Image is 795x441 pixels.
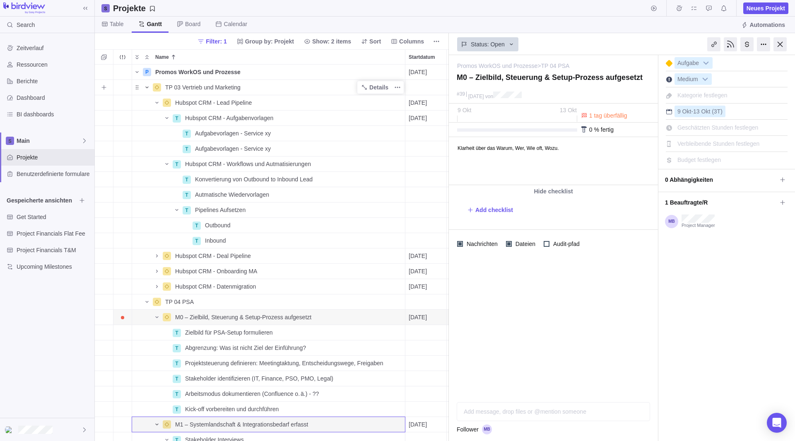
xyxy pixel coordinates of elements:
[388,36,427,47] span: Columns
[132,141,405,157] div: Name
[113,95,132,111] div: Trouble indication
[447,386,484,402] div: Enddatum
[132,340,405,356] div: Name
[738,19,788,31] span: Automations
[447,157,484,172] div: Enddatum
[76,195,88,206] span: Browse views
[431,36,442,47] span: Weitere Aktionen
[405,111,447,126] div: Startdatum
[405,386,447,402] div: Startdatum
[405,141,447,157] div: Startdatum
[17,213,91,221] span: Get Started
[677,108,691,115] span: 9 Okt
[673,6,685,13] a: Zeitprotokolle
[113,264,132,279] div: Trouble indication
[369,37,381,46] span: Sort
[206,37,227,46] span: Filter: 1
[113,157,132,172] div: Trouble indication
[17,21,35,29] span: Search
[409,252,427,260] span: [DATE]
[132,386,405,402] div: Name
[675,58,701,69] span: Aufgabe
[447,126,484,141] div: Enddatum
[175,267,257,275] span: Hubspot CRM - Onboarding MA
[512,238,537,250] span: Dateien
[405,65,447,80] div: Startdatum
[143,68,151,76] div: P
[173,344,181,352] div: T
[192,187,405,202] div: Autmatische Wiedervorlagen
[182,325,405,340] div: Zielbild für PSA-Setup formulieren
[113,402,132,417] div: Trouble indication
[192,172,405,187] div: Konvertierung von Outbound to Inbound Lead
[405,340,447,356] div: Startdatum
[447,95,484,111] div: Enddatum
[677,92,728,99] span: Kategorie festlegen
[17,77,91,85] span: Berichte
[183,176,191,184] div: T
[447,310,484,325] div: highlight
[98,51,110,63] span: Selection mode
[405,50,446,64] div: Startdatum
[113,218,132,233] div: Trouble indication
[113,310,132,325] div: Trouble indication
[132,157,405,172] div: Name
[537,62,541,71] span: >
[183,130,191,138] div: T
[132,202,405,218] div: Name
[405,264,447,279] div: Startdatum
[675,73,712,85] div: Medium
[195,145,271,153] span: Aufgabevorlagen - Service xy
[447,248,484,264] div: Enddatum
[113,417,132,432] div: Trouble indication
[113,80,132,95] div: Trouble indication
[182,386,405,401] div: Arbeitsmodus dokumentieren (Confluence o. ä.) - ??
[132,310,405,325] div: Name
[185,328,273,337] span: Zielbild für PSA-Setup formulieren
[17,60,91,69] span: Ressourcen
[3,2,45,14] img: logo
[245,37,294,46] span: Group by: Projekt
[405,172,447,187] div: Startdatum
[447,356,484,371] div: Enddatum
[113,233,132,248] div: Trouble indication
[113,386,132,402] div: Trouble indication
[405,310,447,325] div: Startdatum
[449,137,656,185] iframe: Editable area. Press F10 for toolbar.
[183,191,191,199] div: T
[113,126,132,141] div: Trouble indication
[703,2,715,14] span: Genehmigungsanfragen
[449,185,658,198] div: Hide checklist
[405,95,447,111] div: Startdatum
[113,248,132,264] div: Trouble indication
[688,2,700,14] span: Meine aufgaben
[409,53,435,61] span: Startdatum
[113,141,132,157] div: Trouble indication
[193,237,201,245] div: T
[98,82,110,93] span: Add sub-activity
[173,390,181,398] div: T
[358,82,392,93] a: Details
[447,340,484,356] div: Enddatum
[409,114,427,122] span: [DATE]
[152,50,405,64] div: Name
[409,267,427,275] span: [DATE]
[703,6,715,13] a: Genehmigungsanfragen
[132,325,405,340] div: Name
[677,157,721,163] span: Budget festlegen
[113,294,132,310] div: Trouble indication
[485,94,493,99] span: von
[202,218,405,233] div: Outbound
[172,264,405,279] div: Hubspot CRM - Onboarding MA
[405,157,447,172] div: Startdatum
[185,374,333,383] span: Stakeholder identifizieren (IT, Finance, PSO, PMO, Legal)
[457,92,465,97] div: #39
[447,402,484,417] div: Enddatum
[185,359,383,367] span: Projektsteuerung definieren: Meetingtaktung, Entscheidungswege, Freigaben
[405,294,447,310] div: Startdatum
[132,264,405,279] div: Name
[132,294,405,310] div: Name
[409,99,427,107] span: [DATE]
[447,65,484,80] div: Enddatum
[468,94,484,99] span: [DATE]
